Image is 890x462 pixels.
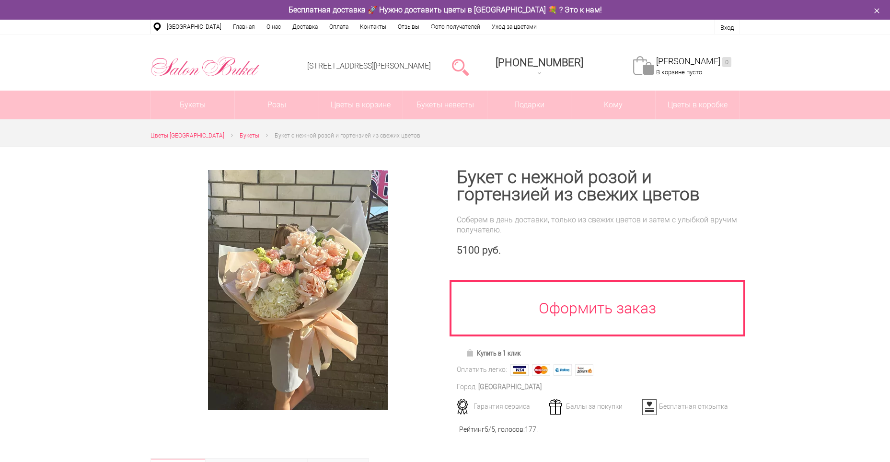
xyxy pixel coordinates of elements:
span: 5 [485,426,488,433]
a: Купить в 1 клик [462,346,525,360]
span: Цветы [GEOGRAPHIC_DATA] [150,132,224,139]
div: Бесплатная доставка 🚀 Нужно доставить цветы в [GEOGRAPHIC_DATA] 💐 ? Это к нам! [143,5,747,15]
ins: 0 [722,57,731,67]
h1: Букет с нежной розой и гортензией из свежих цветов [457,169,740,203]
a: Уход за цветами [486,20,543,34]
a: [PHONE_NUMBER] [490,53,589,81]
img: Webmoney [554,364,572,376]
a: Фото получателей [425,20,486,34]
span: Букет с нежной розой и гортензией из свежих цветов [275,132,420,139]
a: Вход [720,24,734,31]
img: Купить в 1 клик [466,349,477,357]
span: Букеты [240,132,259,139]
div: Гарантия сервиса [453,402,548,411]
img: Яндекс Деньги [575,364,593,376]
img: MasterCard [532,364,550,376]
a: Главная [227,20,261,34]
img: Цветы Нижний Новгород [150,54,260,79]
a: О нас [261,20,287,34]
div: Город: [457,382,477,392]
a: Цветы в коробке [656,91,740,119]
a: [PERSON_NAME] [656,56,731,67]
div: Баллы за покупки [546,402,640,411]
a: Букеты [240,131,259,141]
span: 177 [525,426,536,433]
a: Оплата [324,20,354,34]
div: Соберем в день доставки, только из свежих цветов и затем с улыбкой вручим получателю. [457,215,740,235]
a: [STREET_ADDRESS][PERSON_NAME] [307,61,431,70]
div: [GEOGRAPHIC_DATA] [478,382,542,392]
a: Розы [235,91,319,119]
span: Кому [571,91,655,119]
a: Цветы [GEOGRAPHIC_DATA] [150,131,224,141]
a: Букеты невесты [403,91,487,119]
span: В корзине пусто [656,69,702,76]
a: Цветы в корзине [319,91,403,119]
div: 5100 руб. [457,244,740,256]
a: Оформить заказ [450,280,746,336]
a: Подарки [487,91,571,119]
img: Букет с нежной розой и гортензией из свежих цветов [208,170,388,410]
div: [PHONE_NUMBER] [496,57,583,69]
div: Рейтинг /5, голосов: . [459,425,538,435]
img: Visa [510,364,529,376]
a: Букеты [151,91,235,119]
a: Доставка [287,20,324,34]
a: [GEOGRAPHIC_DATA] [161,20,227,34]
div: Бесплатная открытка [639,402,733,411]
a: Увеличить [162,170,434,410]
div: Оплатить легко: [457,365,507,375]
a: Отзывы [392,20,425,34]
a: Контакты [354,20,392,34]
